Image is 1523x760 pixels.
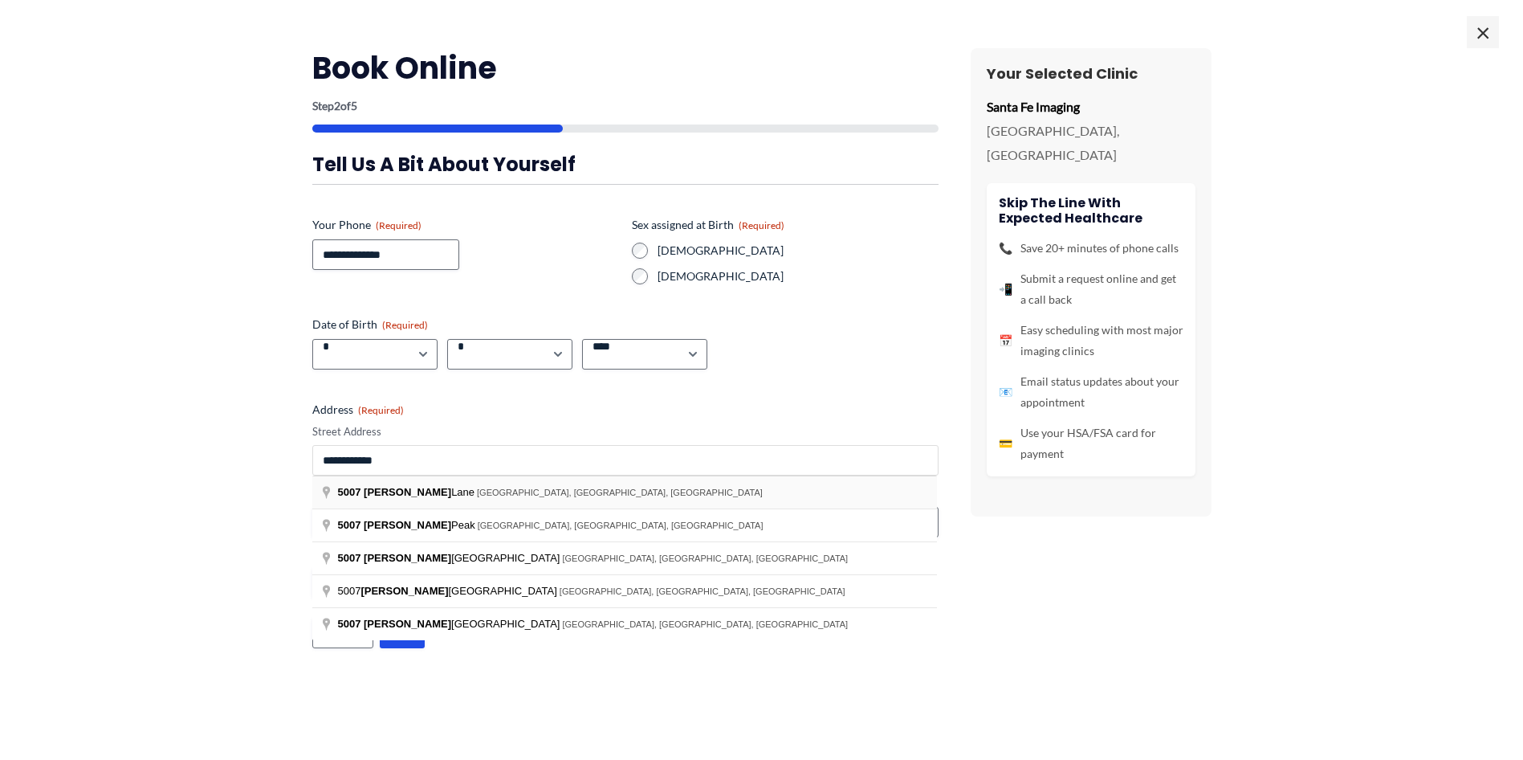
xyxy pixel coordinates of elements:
span: (Required) [358,404,404,416]
span: 2 [334,99,340,112]
span: 5007 [PERSON_NAME] [338,618,452,630]
span: × [1467,16,1499,48]
h3: Tell us a bit about yourself [312,152,939,177]
span: [GEOGRAPHIC_DATA], [GEOGRAPHIC_DATA], [GEOGRAPHIC_DATA] [478,521,764,530]
li: Email status updates about your appointment [999,371,1183,413]
h4: Skip the line with Expected Healthcare [999,195,1183,226]
h2: Book Online [312,48,939,88]
span: (Required) [382,319,428,331]
span: 5007 [338,486,361,498]
p: Step of [312,100,939,112]
legend: Address [312,402,404,418]
label: Street Address [312,424,939,439]
li: Save 20+ minutes of phone calls [999,238,1183,259]
label: [DEMOGRAPHIC_DATA] [658,243,939,259]
span: [PERSON_NAME] [360,585,448,597]
span: [GEOGRAPHIC_DATA], [GEOGRAPHIC_DATA], [GEOGRAPHIC_DATA] [562,554,848,563]
span: [GEOGRAPHIC_DATA] [338,618,563,630]
span: (Required) [376,219,421,231]
span: 5 [351,99,357,112]
li: Submit a request online and get a call back [999,268,1183,310]
span: [GEOGRAPHIC_DATA], [GEOGRAPHIC_DATA], [GEOGRAPHIC_DATA] [477,488,763,497]
span: 📅 [999,330,1012,351]
li: Easy scheduling with most major imaging clinics [999,320,1183,362]
span: [GEOGRAPHIC_DATA], [GEOGRAPHIC_DATA], [GEOGRAPHIC_DATA] [562,619,848,629]
span: [GEOGRAPHIC_DATA] [338,552,563,564]
span: Peak [338,519,478,531]
li: Use your HSA/FSA card for payment [999,423,1183,464]
span: (Required) [739,219,784,231]
label: Your Phone [312,217,619,233]
label: [DEMOGRAPHIC_DATA] [658,268,939,284]
legend: Date of Birth [312,317,428,333]
span: 📧 [999,382,1012,402]
span: 5007 [GEOGRAPHIC_DATA] [338,585,560,597]
legend: Sex assigned at Birth [632,217,784,233]
span: 5007 [338,552,361,564]
h3: Your Selected Clinic [987,64,1195,83]
p: [GEOGRAPHIC_DATA], [GEOGRAPHIC_DATA] [987,119,1195,166]
span: 💳 [999,433,1012,454]
span: 📞 [999,238,1012,259]
span: [GEOGRAPHIC_DATA], [GEOGRAPHIC_DATA], [GEOGRAPHIC_DATA] [560,586,845,596]
span: [PERSON_NAME] [364,486,451,498]
span: Lane [338,486,478,498]
span: [PERSON_NAME] [364,552,451,564]
span: 5007 [PERSON_NAME] [338,519,452,531]
span: 📲 [999,279,1012,300]
p: Santa Fe Imaging [987,95,1195,119]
